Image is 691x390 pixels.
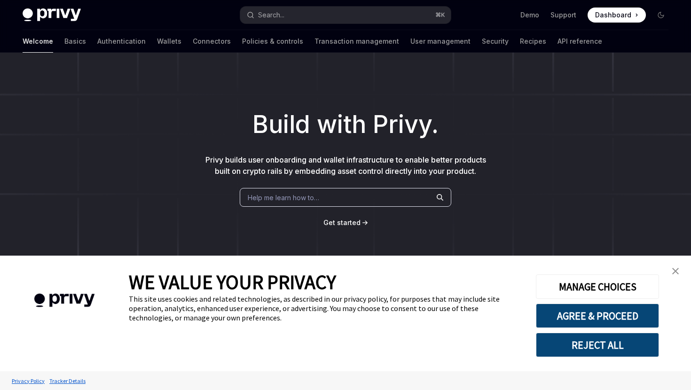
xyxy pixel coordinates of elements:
[536,304,659,328] button: AGREE & PROCEED
[129,294,522,322] div: This site uses cookies and related technologies, as described in our privacy policy, for purposes...
[242,30,303,53] a: Policies & controls
[558,30,602,53] a: API reference
[588,8,646,23] a: Dashboard
[23,8,81,22] img: dark logo
[323,218,361,227] a: Get started
[435,11,445,19] span: ⌘ K
[520,10,539,20] a: Demo
[666,262,685,281] a: close banner
[550,10,576,20] a: Support
[520,30,546,53] a: Recipes
[595,10,631,20] span: Dashboard
[193,30,231,53] a: Connectors
[64,30,86,53] a: Basics
[129,270,336,294] span: WE VALUE YOUR PRIVACY
[314,30,399,53] a: Transaction management
[653,8,668,23] button: Toggle dark mode
[482,30,509,53] a: Security
[410,30,471,53] a: User management
[15,106,676,143] h1: Build with Privy.
[205,155,486,176] span: Privy builds user onboarding and wallet infrastructure to enable better products built on crypto ...
[157,30,181,53] a: Wallets
[47,373,88,389] a: Tracker Details
[14,280,115,321] img: company logo
[97,30,146,53] a: Authentication
[240,7,450,23] button: Search...⌘K
[23,30,53,53] a: Welcome
[672,268,679,274] img: close banner
[258,9,284,21] div: Search...
[9,373,47,389] a: Privacy Policy
[536,274,659,299] button: MANAGE CHOICES
[323,218,361,226] span: Get started
[536,333,659,357] button: REJECT ALL
[248,193,319,203] span: Help me learn how to…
